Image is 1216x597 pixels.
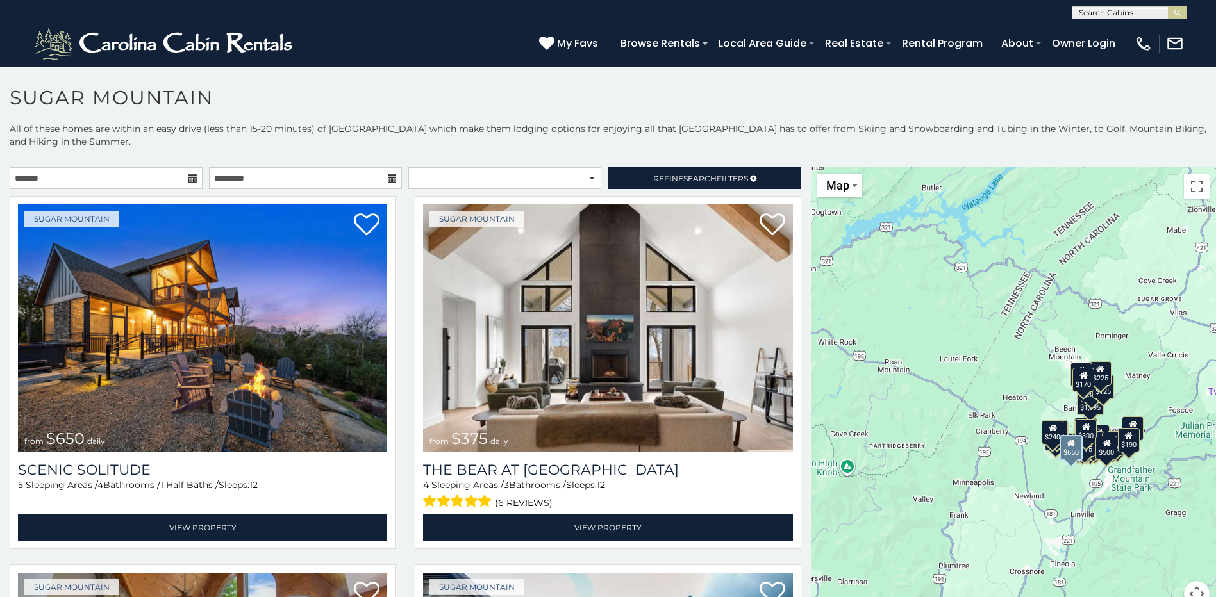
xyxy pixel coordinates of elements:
span: 12 [249,479,258,491]
div: $300 [1075,419,1097,443]
span: 4 [423,479,429,491]
a: Sugar Mountain [429,579,524,595]
div: $225 [1090,361,1112,386]
a: Add to favorites [760,212,785,239]
span: My Favs [557,35,598,51]
div: $175 [1074,432,1095,457]
div: $200 [1088,425,1110,449]
a: Local Area Guide [712,32,813,54]
span: $375 [451,429,488,448]
img: mail-regular-white.png [1166,35,1184,53]
div: Sleeping Areas / Bathrooms / Sleeps: [18,478,387,511]
div: $195 [1102,432,1124,456]
span: from [429,436,449,446]
span: daily [87,436,105,446]
div: $125 [1092,375,1114,399]
span: 5 [18,479,23,491]
div: $240 [1070,363,1092,387]
span: 3 [504,479,509,491]
div: $190 [1074,418,1096,442]
a: Rental Program [895,32,989,54]
a: Sugar Mountain [429,211,524,227]
a: Sugar Mountain [24,211,119,227]
a: Scenic Solitude [18,461,387,478]
a: The Bear At Sugar Mountain from $375 daily [423,204,792,452]
a: My Favs [539,35,601,52]
span: daily [490,436,508,446]
div: $1,095 [1077,391,1104,415]
span: 1 Half Baths / [160,479,219,491]
h3: The Bear At Sugar Mountain [423,461,792,478]
div: $190 [1118,428,1140,452]
div: $500 [1095,436,1117,460]
a: Sugar Mountain [24,579,119,595]
a: About [995,32,1040,54]
span: Search [683,174,717,183]
a: RefineSearchFilters [608,167,801,189]
span: (6 reviews) [495,495,553,511]
a: Add to favorites [354,212,379,239]
img: phone-regular-white.png [1135,35,1153,53]
span: 4 [97,479,103,491]
a: The Bear At [GEOGRAPHIC_DATA] [423,461,792,478]
a: Scenic Solitude from $650 daily [18,204,387,452]
div: $265 [1076,418,1097,442]
img: White-1-2.png [32,24,298,63]
img: Scenic Solitude [18,204,387,452]
a: View Property [18,514,387,541]
div: $155 [1122,416,1144,441]
button: Change map style [817,174,862,197]
div: $170 [1072,368,1094,392]
img: The Bear At Sugar Mountain [423,204,792,452]
span: 12 [597,479,605,491]
span: $650 [46,429,85,448]
div: $240 [1042,420,1063,445]
a: Owner Login [1045,32,1122,54]
a: Real Estate [819,32,890,54]
span: from [24,436,44,446]
div: $650 [1059,435,1082,461]
button: Toggle fullscreen view [1184,174,1210,199]
span: Map [826,179,849,192]
span: Refine Filters [653,174,748,183]
div: Sleeping Areas / Bathrooms / Sleeps: [423,478,792,511]
a: View Property [423,514,792,541]
a: Browse Rentals [614,32,706,54]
